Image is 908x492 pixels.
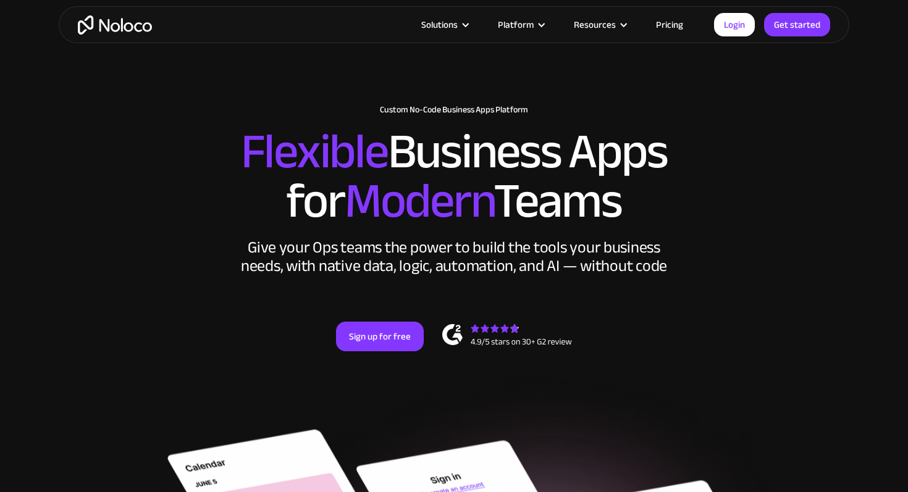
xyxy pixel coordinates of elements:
a: Login [714,13,755,36]
a: Pricing [641,17,699,33]
div: Platform [482,17,558,33]
div: Solutions [406,17,482,33]
a: Get started [764,13,830,36]
a: home [78,15,152,35]
div: Solutions [421,17,458,33]
span: Flexible [241,106,388,198]
h2: Business Apps for Teams [71,127,837,226]
div: Platform [498,17,534,33]
div: Resources [574,17,616,33]
h1: Custom No-Code Business Apps Platform [71,105,837,115]
div: Give your Ops teams the power to build the tools your business needs, with native data, logic, au... [238,238,670,275]
div: Resources [558,17,641,33]
span: Modern [345,155,494,247]
a: Sign up for free [336,322,424,351]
